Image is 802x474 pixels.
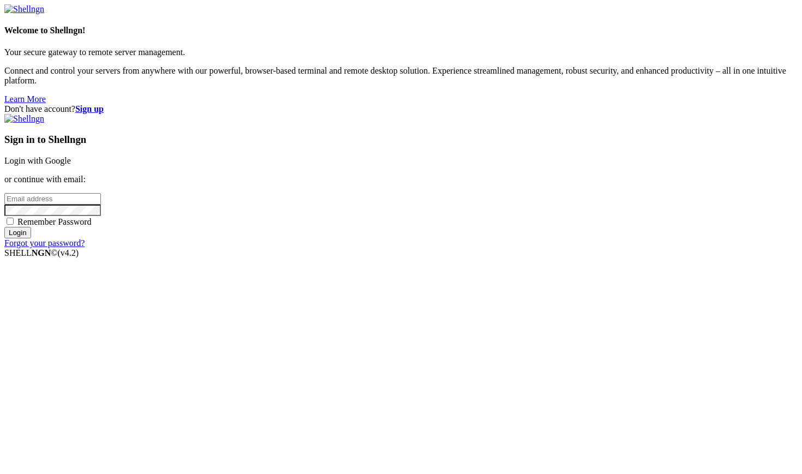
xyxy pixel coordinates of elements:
[7,218,14,225] input: Remember Password
[4,26,798,35] h4: Welcome to Shellngn!
[4,4,44,14] img: Shellngn
[4,104,798,114] div: Don't have account?
[4,248,79,257] span: SHELL ©
[17,217,92,226] span: Remember Password
[4,156,71,165] a: Login with Google
[4,175,798,184] p: or continue with email:
[4,134,798,146] h3: Sign in to Shellngn
[4,114,44,124] img: Shellngn
[75,104,104,113] a: Sign up
[4,94,46,104] a: Learn More
[58,248,79,257] span: 4.2.0
[4,227,31,238] input: Login
[4,66,798,86] p: Connect and control your servers from anywhere with our powerful, browser-based terminal and remo...
[32,248,51,257] b: NGN
[4,47,798,57] p: Your secure gateway to remote server management.
[4,193,101,205] input: Email address
[4,238,85,248] a: Forgot your password?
